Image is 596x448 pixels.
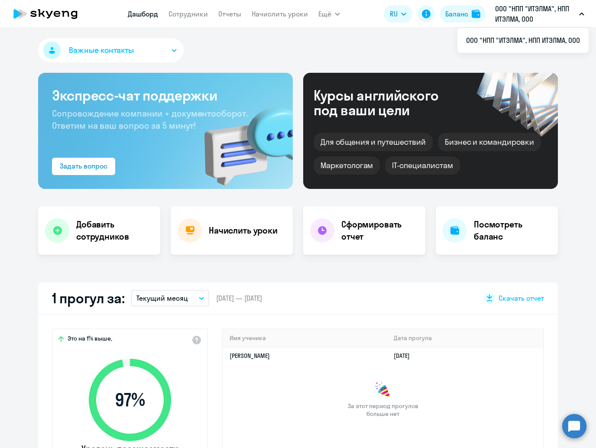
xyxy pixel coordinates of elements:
[440,5,486,23] button: Балансbalance
[69,45,134,56] span: Важные контакты
[218,10,241,18] a: Отчеты
[52,87,279,104] h3: Экспресс-чат поддержки
[230,352,270,360] a: [PERSON_NAME]
[314,88,462,117] div: Курсы английского под ваши цели
[128,10,158,18] a: Дашборд
[252,10,308,18] a: Начислить уроки
[76,218,153,243] h4: Добавить сотрудников
[474,218,551,243] h4: Посмотреть баланс
[60,161,107,171] div: Задать вопрос
[318,9,331,19] span: Ещё
[374,381,392,399] img: congrats
[387,329,543,347] th: Дата прогула
[341,218,418,243] h4: Сформировать отчет
[390,9,398,19] span: RU
[314,133,433,151] div: Для общения и путешествий
[318,5,340,23] button: Ещё
[314,156,380,175] div: Маркетологам
[209,224,278,237] h4: Начислить уроки
[457,28,589,53] ul: Ещё
[131,290,209,306] button: Текущий месяц
[499,293,544,303] span: Скачать отчет
[168,10,208,18] a: Сотрудники
[491,3,589,24] button: ООО "НПП "ИТЭЛМА", НПП ИТЭЛМА, ООО
[385,156,460,175] div: IT-специалистам
[438,133,541,151] div: Бизнес и командировки
[394,352,417,360] a: [DATE]
[80,390,180,410] span: 97 %
[472,10,480,18] img: balance
[38,38,184,62] button: Важные контакты
[445,9,468,19] div: Баланс
[495,3,576,24] p: ООО "НПП "ИТЭЛМА", НПП ИТЭЛМА, ООО
[216,293,262,303] span: [DATE] — [DATE]
[192,91,293,189] img: bg-img
[52,289,124,307] h2: 1 прогул за:
[68,334,112,345] span: Это на 1% выше,
[347,402,419,418] span: За этот период прогулов больше нет
[52,158,115,175] button: Задать вопрос
[52,108,248,131] span: Сопровождение компании + документооборот. Ответим на ваш вопрос за 5 минут!
[384,5,412,23] button: RU
[136,293,188,303] p: Текущий месяц
[223,329,387,347] th: Имя ученика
